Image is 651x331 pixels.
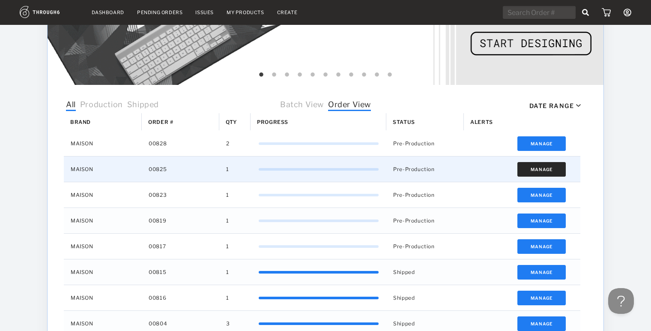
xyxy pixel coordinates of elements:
span: 1 [226,241,229,252]
button: Manage [517,214,566,228]
img: icon_cart.dab5cea1.svg [602,8,611,17]
button: Manage [517,316,566,331]
a: Dashboard [92,9,124,15]
div: Press SPACE to select this row. [64,131,580,156]
span: Qty [226,119,237,125]
span: Order # [148,119,173,125]
span: 1 [226,215,229,226]
button: 7 [334,71,343,79]
div: Press SPACE to select this row. [64,259,580,285]
div: MAISON [64,208,142,233]
div: Press SPACE to select this row. [64,208,580,234]
div: Press SPACE to select this row. [64,234,580,259]
span: 1 [226,190,229,201]
button: 9 [360,71,368,79]
div: Pre-Production [386,156,464,182]
div: MAISON [64,285,142,310]
div: Shipped [386,285,464,310]
button: 5 [308,71,317,79]
span: 1 [226,292,229,304]
iframe: Toggle Customer Support [608,288,634,314]
span: All [66,100,76,111]
a: My Products [227,9,264,15]
span: Progress [257,119,288,125]
div: Shipped [386,259,464,285]
span: 1 [226,267,229,278]
div: 00817 [142,234,219,259]
div: 00819 [142,208,219,233]
span: Order View [328,100,371,111]
button: 2 [270,71,278,79]
img: icon_caret_down_black.69fb8af9.svg [576,104,581,107]
button: Manage [517,136,566,151]
button: 4 [296,71,304,79]
div: Press SPACE to select this row. [64,285,580,311]
a: Create [277,9,298,15]
div: MAISON [64,182,142,208]
a: Pending Orders [137,9,182,15]
div: 00823 [142,182,219,208]
button: 6 [321,71,330,79]
button: 11 [385,71,394,79]
img: logo.1c10ca64.svg [20,6,79,18]
div: Press SPACE to select this row. [64,156,580,182]
button: 10 [373,71,381,79]
div: Pre-Production [386,131,464,156]
div: Date Range [529,102,574,109]
div: 00816 [142,285,219,310]
div: MAISON [64,259,142,285]
button: Manage [517,291,566,305]
div: MAISON [64,234,142,259]
div: 00828 [142,131,219,156]
button: Manage [517,239,566,254]
span: 1 [226,164,229,175]
span: Brand [70,119,91,125]
div: 00825 [142,156,219,182]
div: Pre-Production [386,208,464,233]
span: 2 [226,138,230,149]
input: Search Order # [503,6,576,19]
div: MAISON [64,156,142,182]
div: Press SPACE to select this row. [64,182,580,208]
button: 1 [257,71,266,79]
span: Status [393,119,415,125]
button: Manage [517,188,566,202]
span: Batch View [280,100,324,111]
a: Issues [195,9,214,15]
div: Pre-Production [386,234,464,259]
span: Alerts [470,119,493,125]
button: Manage [517,265,566,280]
button: 3 [283,71,291,79]
button: Manage [517,162,566,177]
div: 00815 [142,259,219,285]
span: 3 [226,318,230,329]
button: 8 [347,71,355,79]
div: MAISON [64,131,142,156]
span: Shipped [127,100,159,111]
span: Production [80,100,123,111]
div: Pre-Production [386,182,464,208]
